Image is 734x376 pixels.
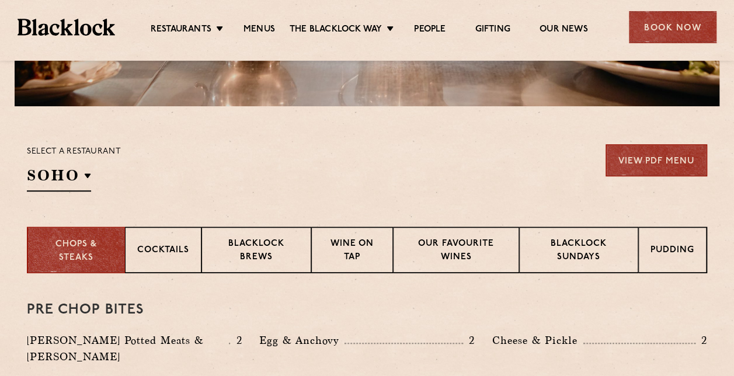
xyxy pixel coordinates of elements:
[137,244,189,259] p: Cocktails
[650,244,694,259] p: Pudding
[40,238,113,264] p: Chops & Steaks
[606,144,707,176] a: View PDF Menu
[290,24,382,37] a: The Blacklock Way
[27,332,229,365] p: [PERSON_NAME] Potted Meats & [PERSON_NAME]
[18,19,115,35] img: BL_Textured_Logo-footer-cropped.svg
[259,332,345,349] p: Egg & Anchovy
[243,24,275,37] a: Menus
[414,24,446,37] a: People
[151,24,211,37] a: Restaurants
[323,238,381,265] p: Wine on Tap
[214,238,299,265] p: Blacklock Brews
[27,165,91,192] h2: SOHO
[27,302,707,318] h3: Pre Chop Bites
[463,333,475,348] p: 2
[531,238,626,265] p: Blacklock Sundays
[540,24,588,37] a: Our News
[475,24,510,37] a: Gifting
[629,11,716,43] div: Book Now
[405,238,506,265] p: Our favourite wines
[27,144,121,159] p: Select a restaurant
[695,333,707,348] p: 2
[492,332,583,349] p: Cheese & Pickle
[230,333,242,348] p: 2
